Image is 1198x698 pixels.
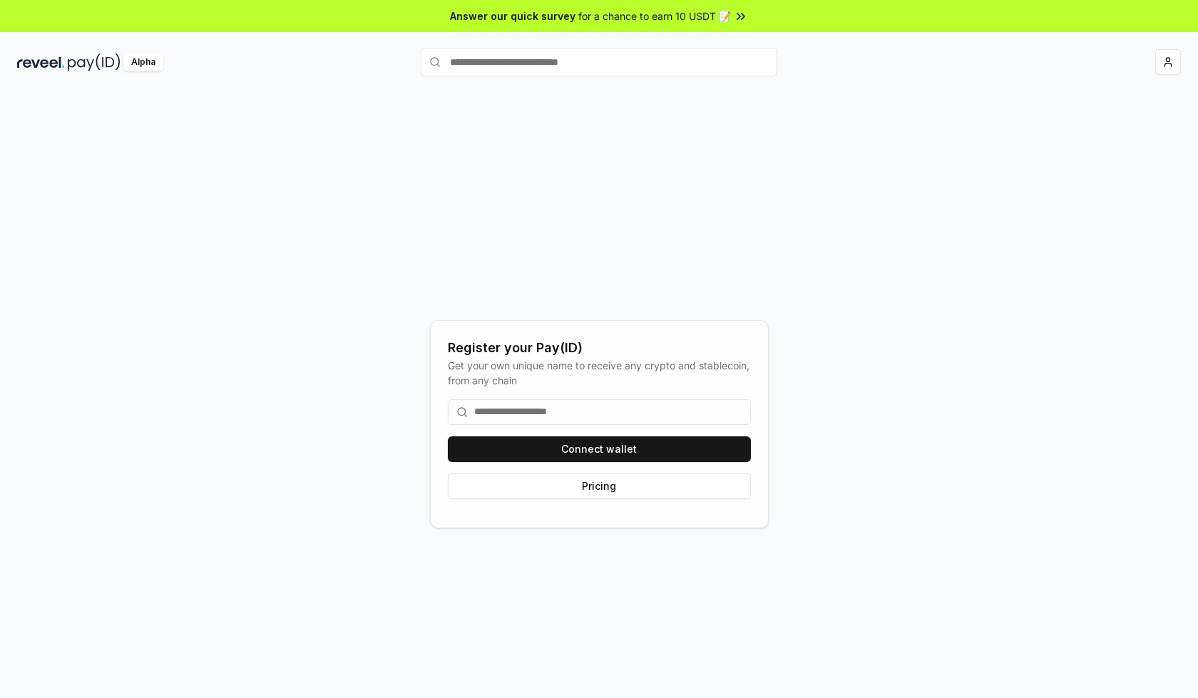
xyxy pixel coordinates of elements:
[448,436,751,462] button: Connect wallet
[448,338,751,358] div: Register your Pay(ID)
[68,53,121,71] img: pay_id
[450,9,575,24] span: Answer our quick survey
[17,53,65,71] img: reveel_dark
[123,53,163,71] div: Alpha
[578,9,731,24] span: for a chance to earn 10 USDT 📝
[448,358,751,388] div: Get your own unique name to receive any crypto and stablecoin, from any chain
[448,473,751,499] button: Pricing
